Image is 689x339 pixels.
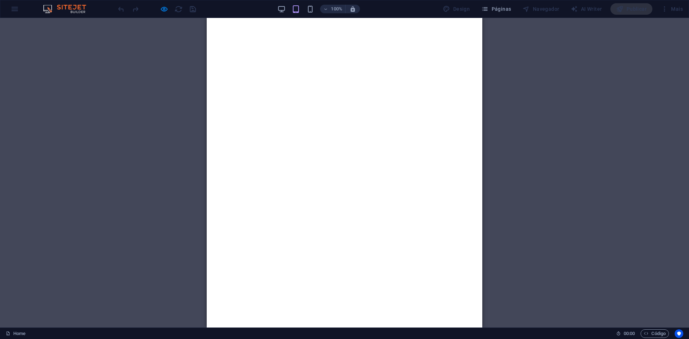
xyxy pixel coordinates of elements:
[320,5,346,13] button: 100%
[331,5,342,13] h6: 100%
[440,3,473,15] div: Design (Ctrl+Alt+Y)
[41,5,95,13] img: Editor Logo
[350,6,356,12] i: Ao redimensionar, ajusta automaticamente o nível de zoom para caber no dispositivo escolhido.
[481,5,511,13] span: Páginas
[675,329,683,338] button: Usercentrics
[624,329,635,338] span: 00 00
[616,329,635,338] h6: Tempo de sessão
[478,3,514,15] button: Páginas
[644,329,666,338] span: Código
[629,331,630,336] span: :
[6,329,25,338] a: Clique para cancelar a seleção. Clique duas vezes para abrir as Páginas
[641,329,669,338] button: Código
